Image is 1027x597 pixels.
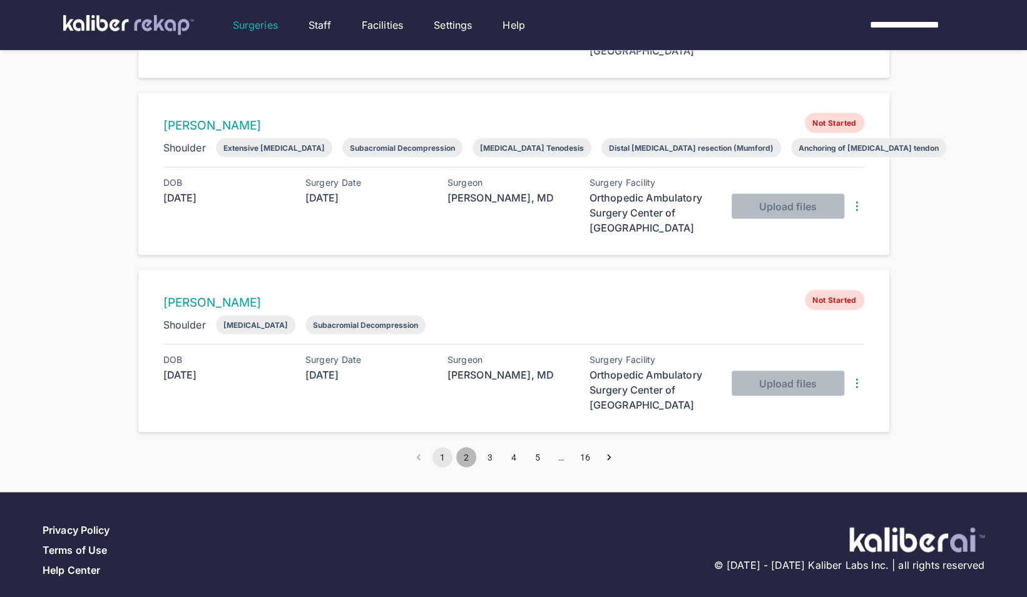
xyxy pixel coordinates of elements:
[163,295,262,309] a: [PERSON_NAME]
[447,367,573,382] div: [PERSON_NAME], MD
[599,447,619,467] button: Go to next page
[504,447,524,467] button: Go to page 4
[305,367,431,382] div: [DATE]
[305,190,431,205] div: [DATE]
[590,177,715,187] div: Surgery Facility
[759,200,816,212] span: Upload files
[590,367,715,412] div: Orthopedic Ambulatory Surgery Center of [GEOGRAPHIC_DATA]
[163,354,289,364] div: DOB
[163,367,289,382] div: [DATE]
[590,190,715,235] div: Orthopedic Ambulatory Surgery Center of [GEOGRAPHIC_DATA]
[309,18,331,33] a: Staff
[223,320,288,329] div: [MEDICAL_DATA]
[480,143,584,152] div: [MEDICAL_DATA] Tenodesis
[163,118,262,132] a: [PERSON_NAME]
[447,177,573,187] div: Surgeon
[805,113,864,133] span: Not Started
[305,177,431,187] div: Surgery Date
[223,143,325,152] div: Extensive [MEDICAL_DATA]
[456,447,476,467] button: Go to page 2
[43,523,110,536] a: Privacy Policy
[43,563,100,576] a: Help Center
[163,317,206,332] div: Shoulder
[503,18,525,33] a: Help
[447,190,573,205] div: [PERSON_NAME], MD
[432,447,452,467] button: page 1
[759,377,816,389] span: Upload files
[313,320,418,329] div: Subacromial Decompression
[805,290,864,310] span: Not Started
[849,527,984,552] img: ATj1MI71T5jDAAAAAElFTkSuQmCC
[575,447,595,467] button: Go to page 16
[362,18,404,33] a: Facilities
[528,447,548,467] button: Go to page 5
[233,18,278,33] a: Surgeries
[163,140,206,155] div: Shoulder
[551,451,571,463] div: …
[407,447,621,467] nav: pagination navigation
[163,177,289,187] div: DOB
[350,143,455,152] div: Subacromial Decompression
[447,354,573,364] div: Surgeon
[799,143,939,152] div: Anchoring of [MEDICAL_DATA] tendon
[480,447,500,467] button: Go to page 3
[713,557,984,572] span: © [DATE] - [DATE] Kaliber Labs Inc. | all rights reserved
[434,18,472,33] a: Settings
[63,15,194,35] img: kaliber labs logo
[732,370,844,395] button: Upload files
[163,190,289,205] div: [DATE]
[732,193,844,218] button: Upload files
[43,543,107,556] a: Terms of Use
[609,143,774,152] div: Distal [MEDICAL_DATA] resection (Mumford)
[849,375,864,390] img: DotsThreeVertical.31cb0eda.svg
[849,198,864,213] img: DotsThreeVertical.31cb0eda.svg
[590,354,715,364] div: Surgery Facility
[305,354,431,364] div: Surgery Date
